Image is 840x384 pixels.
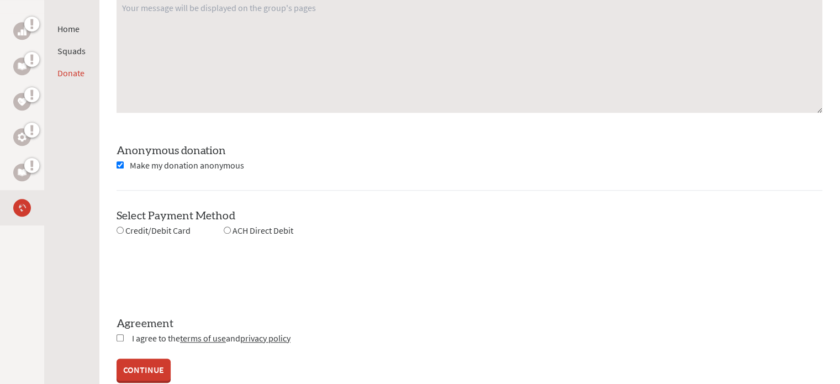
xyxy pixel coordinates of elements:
iframe: reCAPTCHA [117,251,284,294]
a: STEM [13,128,31,146]
label: Anonymous donation [117,145,226,156]
a: Medical [13,199,31,217]
a: CONTINUE [117,359,171,381]
span: ACH Direct Debit [233,225,293,236]
label: Select Payment Method [117,211,235,222]
li: Home [57,22,86,35]
a: privacy policy [240,333,290,344]
img: Education [18,62,27,70]
img: Health [18,98,27,105]
span: I agree to the and [132,333,290,344]
img: Business [18,27,27,35]
label: Agreement [117,316,822,332]
img: STEM [18,133,27,141]
a: Impact [13,164,31,181]
a: Squads [57,45,86,56]
li: Squads [57,44,86,57]
li: Donate [57,66,86,80]
a: Education [13,57,31,75]
a: Business [13,22,31,40]
a: terms of use [180,333,226,344]
a: Donate [57,67,84,78]
span: Credit/Debit Card [125,225,191,236]
a: Health [13,93,31,111]
img: Impact [18,169,27,176]
span: Make my donation anonymous [130,160,244,171]
a: Home [57,23,80,34]
img: Medical [18,203,27,212]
